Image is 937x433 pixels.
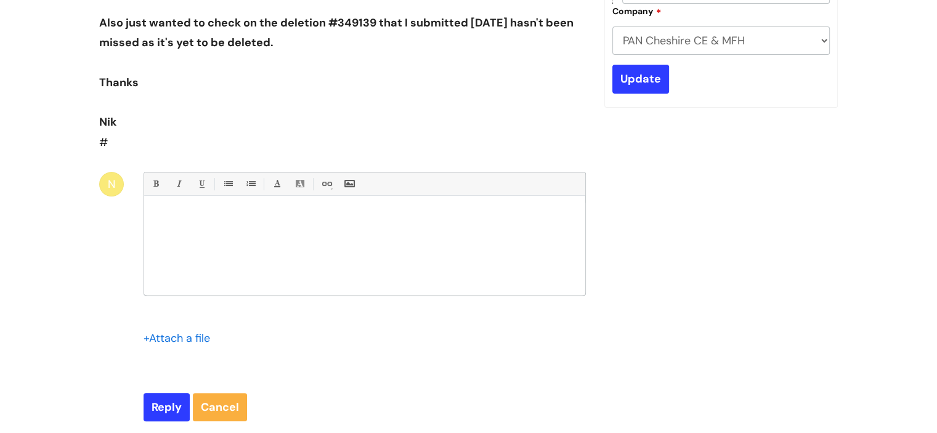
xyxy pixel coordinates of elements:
[99,172,124,196] div: N
[269,176,285,192] a: Font Color
[144,393,190,421] input: Reply
[144,328,217,348] div: Attach a file
[99,115,116,129] span: Nik
[148,176,163,192] a: Bold (Ctrl-B)
[99,75,139,90] span: Thanks
[193,176,209,192] a: Underline(Ctrl-U)
[341,176,357,192] a: Insert Image...
[193,393,247,421] a: Cancel
[99,15,574,50] span: Also just wanted to check on the deletion #349139 that I submitted [DATE] hasn't been missed as i...
[318,176,334,192] a: Link
[220,176,235,192] a: • Unordered List (Ctrl-Shift-7)
[292,176,307,192] a: Back Color
[612,65,669,93] input: Update
[612,4,662,17] label: Company
[144,331,149,346] span: +
[171,176,186,192] a: Italic (Ctrl-I)
[243,176,258,192] a: 1. Ordered List (Ctrl-Shift-8)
